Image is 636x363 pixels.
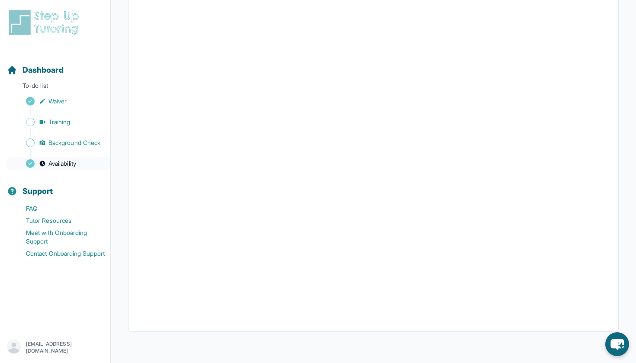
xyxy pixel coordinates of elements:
button: Support [3,171,107,201]
button: Dashboard [3,50,107,80]
button: chat-button [605,332,629,356]
a: Waiver [7,95,110,107]
span: Dashboard [22,64,64,76]
span: Waiver [48,97,67,106]
p: [EMAIL_ADDRESS][DOMAIN_NAME] [26,341,103,354]
a: Contact Onboarding Support [7,247,110,260]
a: Dashboard [7,64,64,76]
a: Background Check [7,137,110,149]
button: [EMAIL_ADDRESS][DOMAIN_NAME] [7,340,103,355]
span: Training [48,118,71,126]
span: Availability [48,159,76,168]
span: Background Check [48,138,100,147]
a: Meet with Onboarding Support [7,227,110,247]
p: To-do list [3,81,107,93]
a: Availability [7,157,110,170]
span: Support [22,185,53,197]
img: logo [7,9,84,36]
a: Tutor Resources [7,215,110,227]
a: FAQ [7,202,110,215]
a: Training [7,116,110,128]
